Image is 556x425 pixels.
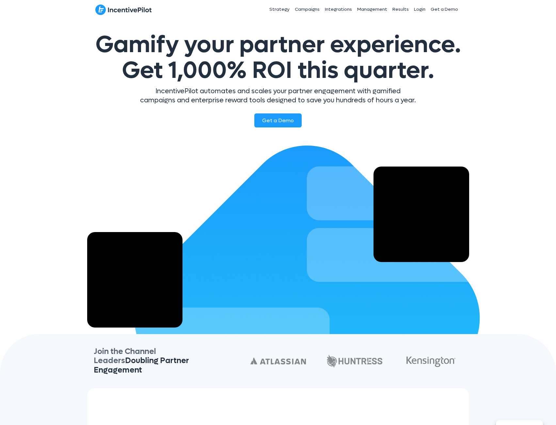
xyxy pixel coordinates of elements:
[428,1,461,18] a: Get a Demo
[222,1,461,18] nav: Header Menu
[390,1,411,18] a: Results
[292,1,322,18] a: Campaigns
[267,1,292,18] a: Strategy
[87,232,183,328] div: Video Player
[94,346,189,375] span: Join the Channel Leaders
[355,1,390,18] a: Management
[94,356,189,375] span: Doubling Partner Engagement
[411,1,428,18] a: Login
[122,55,434,86] span: Get 1,000% ROI this quarter.
[327,354,382,368] img: c160a1f01da15ede5cb2dbb7c1e1a7f7
[322,1,355,18] a: Integrations
[139,87,417,105] p: IncentivePilot automates and scales your partner engagement with gamified campaigns and enterpris...
[254,113,302,127] a: Get a Demo
[373,167,469,262] div: Video Player
[406,357,455,367] img: Kensington_PRIMARY_Logo_FINAL
[95,29,461,86] span: Gamify your partner experience.
[95,4,152,15] img: IncentivePilot
[262,117,294,124] span: Get a Demo
[250,358,306,364] img: 2560px-Atlassian-logo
